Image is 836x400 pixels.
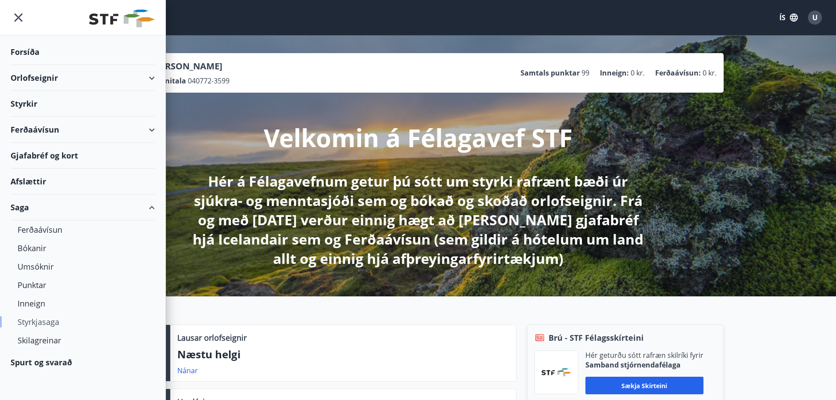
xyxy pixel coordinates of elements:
[18,257,148,276] div: Umsóknir
[585,377,703,394] button: Sækja skírteini
[585,360,703,370] p: Samband stjórnendafélaga
[631,68,645,78] span: 0 kr.
[804,7,825,28] button: U
[11,117,155,143] div: Ferðaávísun
[11,91,155,117] div: Styrkir
[188,76,230,86] span: 040772-3599
[11,195,155,220] div: Saga
[151,60,230,72] p: [PERSON_NAME]
[585,350,703,360] p: Hér geturðu sótt rafræn skilríki fyrir
[187,172,650,268] p: Hér á Félagavefnum getur þú sótt um styrki rafrænt bæði úr sjúkra- og menntasjóði sem og bókað og...
[11,143,155,169] div: Gjafabréf og kort
[11,169,155,195] div: Afslættir
[18,313,148,331] div: Styrkjasaga
[581,68,589,78] span: 99
[11,10,26,25] button: menu
[520,68,580,78] p: Samtals punktar
[18,220,148,239] div: Ferðaávísun
[812,13,818,22] span: U
[89,10,155,27] img: union_logo
[151,76,186,86] p: Kennitala
[18,294,148,313] div: Inneign
[264,121,573,154] p: Velkomin á Félagavef STF
[655,68,701,78] p: Ferðaávísun :
[600,68,629,78] p: Inneign :
[11,65,155,91] div: Orlofseignir
[549,332,644,343] span: Brú - STF Félagsskírteini
[177,332,247,343] p: Lausar orlofseignir
[18,331,148,350] div: Skilagreinar
[177,347,509,362] p: Næstu helgi
[18,239,148,257] div: Bókanir
[11,39,155,65] div: Forsíða
[542,368,571,376] img: vjCaq2fThgY3EUYqSgpjEiBg6WP39ov69hlhuPVN.png
[775,10,803,25] button: ÍS
[703,68,717,78] span: 0 kr.
[18,276,148,294] div: Punktar
[11,350,155,375] div: Spurt og svarað
[177,366,198,375] a: Nánar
